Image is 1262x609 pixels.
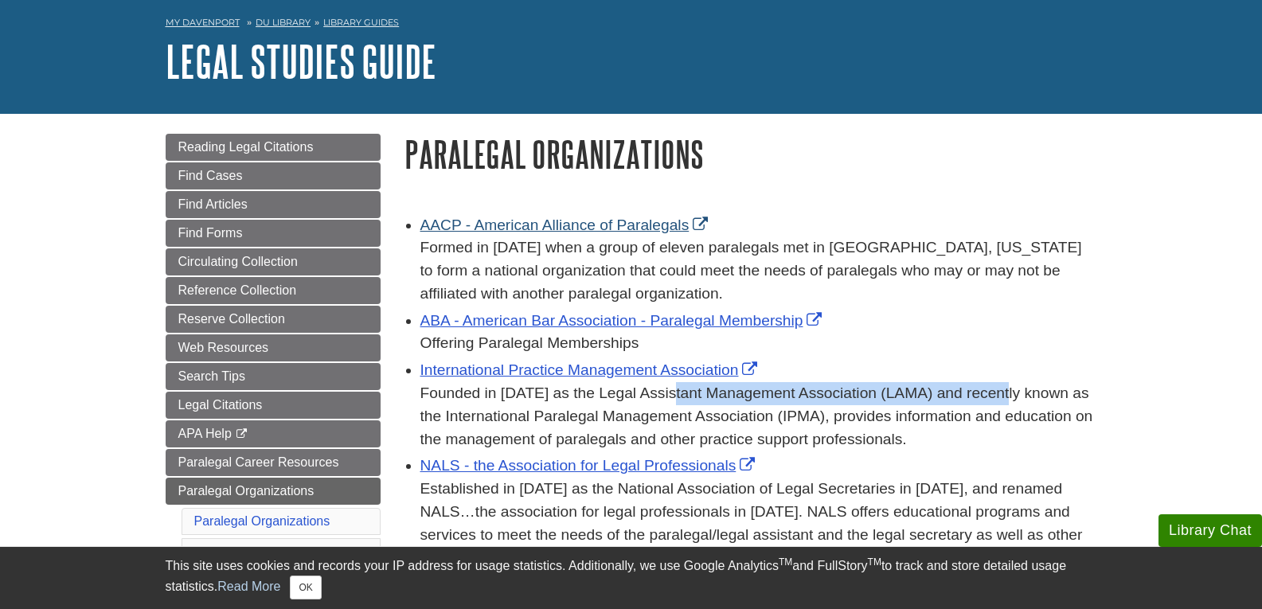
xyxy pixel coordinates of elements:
[166,449,381,476] a: Paralegal Career Resources
[178,140,314,154] span: Reading Legal Citations
[178,484,315,498] span: Paralegal Organizations
[166,306,381,333] a: Reserve Collection
[166,334,381,361] a: Web Resources
[290,576,321,599] button: Close
[1158,514,1262,547] button: Library Chat
[194,514,330,528] a: Paralegal Organizations
[166,16,240,29] a: My Davenport
[235,429,248,439] i: This link opens in a new window
[166,392,381,419] a: Legal Citations
[166,134,381,161] a: Reading Legal Citations
[166,363,381,390] a: Search Tips
[194,545,302,577] a: Regional Paralegal Organizations
[420,236,1097,305] div: Formed in [DATE] when a group of eleven paralegals met in [GEOGRAPHIC_DATA], [US_STATE] to form a...
[420,457,760,474] a: Link opens in new window
[404,134,1097,174] h1: Paralegal Organizations
[166,37,436,86] a: Legal Studies Guide
[178,283,297,297] span: Reference Collection
[178,427,232,440] span: APA Help
[166,191,381,218] a: Find Articles
[166,556,1097,599] div: This site uses cookies and records your IP address for usage statistics. Additionally, we use Goo...
[420,361,762,378] a: Link opens in new window
[178,398,263,412] span: Legal Citations
[178,341,269,354] span: Web Resources
[178,169,243,182] span: Find Cases
[166,12,1097,37] nav: breadcrumb
[178,197,248,211] span: Find Articles
[166,220,381,247] a: Find Forms
[420,332,1097,355] div: Offering Paralegal Memberships
[420,478,1097,569] div: Established in [DATE] as the National Association of Legal Secretaries in [DATE], and renamed NAL...
[178,455,339,469] span: Paralegal Career Resources
[420,217,713,233] a: Link opens in new window
[868,556,881,568] sup: TM
[178,369,245,383] span: Search Tips
[779,556,792,568] sup: TM
[323,17,399,28] a: Library Guides
[166,248,381,275] a: Circulating Collection
[420,382,1097,451] div: Founded in [DATE] as the Legal Assistant Management Association (LAMA) and recently known as the ...
[178,312,285,326] span: Reserve Collection
[217,580,280,593] a: Read More
[166,478,381,505] a: Paralegal Organizations
[166,162,381,189] a: Find Cases
[166,134,381,588] div: Guide Page Menu
[256,17,311,28] a: DU Library
[178,255,298,268] span: Circulating Collection
[166,277,381,304] a: Reference Collection
[420,312,826,329] a: Link opens in new window
[178,226,243,240] span: Find Forms
[166,420,381,447] a: APA Help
